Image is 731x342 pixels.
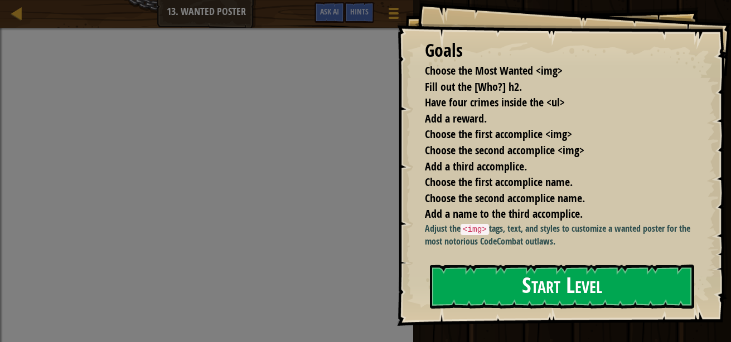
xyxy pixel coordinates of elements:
[314,2,345,23] button: Ask AI
[411,63,689,79] li: Choose the Most Wanted <img>
[411,190,689,207] li: Choose the second accomplice name.
[425,143,584,158] span: Choose the second accomplice <img>
[425,206,583,221] span: Add a name to the third accomplice.
[425,126,572,141] span: Choose the first accomplice <img>
[411,126,689,143] li: Choose the first accomplice <img>
[320,6,339,17] span: Ask AI
[425,190,585,206] span: Choose the second accomplice name.
[411,174,689,190] li: Choose the first accomplice name.
[411,79,689,95] li: Fill out the [Who?] h2.
[411,206,689,222] li: Add a name to the third accomplice.
[425,174,573,189] span: Choose the first accomplice name.
[425,63,563,78] span: Choose the Most Wanted <img>
[425,95,565,110] span: Have four crimes inside the <ul>
[425,79,522,94] span: Fill out the [Who?] h2.
[461,224,489,235] code: <img>
[411,95,689,111] li: Have four crimes inside the <ul>
[411,159,689,175] li: Add a third accomplice.
[411,143,689,159] li: Choose the second accomplice <img>
[411,111,689,127] li: Add a reward.
[430,265,694,309] button: Start Level
[425,38,692,63] div: Goals
[425,159,527,174] span: Add a third accomplice.
[425,111,487,126] span: Add a reward.
[350,6,369,17] span: Hints
[380,2,408,28] button: Show game menu
[425,222,700,248] p: Adjust the tags, text, and styles to customize a wanted poster for the most notorious CodeCombat ...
